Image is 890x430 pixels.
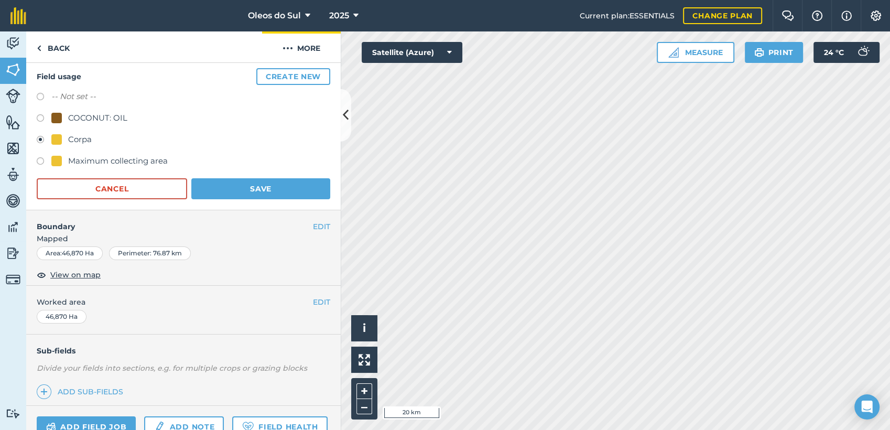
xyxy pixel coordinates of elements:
button: View on map [37,268,101,281]
button: EDIT [313,296,330,308]
img: svg+xml;base64,PD94bWwgdmVyc2lvbj0iMS4wIiBlbmNvZGluZz0idXRmLTgiPz4KPCEtLSBHZW5lcmF0b3I6IEFkb2JlIE... [6,193,20,209]
a: Back [26,31,80,62]
em: Divide your fields into sections, e.g. for multiple crops or grazing blocks [37,363,307,373]
span: Worked area [37,296,330,308]
img: svg+xml;base64,PD94bWwgdmVyc2lvbj0iMS4wIiBlbmNvZGluZz0idXRmLTgiPz4KPCEtLSBHZW5lcmF0b3I6IEFkb2JlIE... [6,408,20,418]
span: Current plan : ESSENTIALS [580,10,675,21]
div: 46,870 Ha [37,310,86,324]
button: Cancel [37,178,187,199]
h4: Field usage [37,68,330,85]
button: More [262,31,341,62]
div: Perimeter : 76.87 km [109,246,191,260]
button: Satellite (Azure) [362,42,462,63]
img: Two speech bubbles overlapping with the left bubble in the forefront [782,10,794,21]
button: i [351,315,377,341]
img: A cog icon [870,10,882,21]
label: -- Not set -- [51,90,96,103]
div: Maximum collecting area [68,155,168,167]
button: EDIT [313,221,330,232]
span: Mapped [26,233,341,244]
span: 24 ° C [824,42,844,63]
button: Measure [657,42,734,63]
img: svg+xml;base64,PHN2ZyB4bWxucz0iaHR0cDovL3d3dy53My5vcmcvMjAwMC9zdmciIHdpZHRoPSI1NiIgaGVpZ2h0PSI2MC... [6,114,20,130]
img: svg+xml;base64,PD94bWwgdmVyc2lvbj0iMS4wIiBlbmNvZGluZz0idXRmLTgiPz4KPCEtLSBHZW5lcmF0b3I6IEFkb2JlIE... [6,219,20,235]
button: Print [745,42,804,63]
h4: Boundary [26,210,313,232]
img: svg+xml;base64,PD94bWwgdmVyc2lvbj0iMS4wIiBlbmNvZGluZz0idXRmLTgiPz4KPCEtLSBHZW5lcmF0b3I6IEFkb2JlIE... [6,167,20,182]
span: i [363,321,366,335]
span: 2025 [329,9,349,22]
img: svg+xml;base64,PD94bWwgdmVyc2lvbj0iMS4wIiBlbmNvZGluZz0idXRmLTgiPz4KPCEtLSBHZW5lcmF0b3I6IEFkb2JlIE... [6,245,20,261]
img: svg+xml;base64,PHN2ZyB4bWxucz0iaHR0cDovL3d3dy53My5vcmcvMjAwMC9zdmciIHdpZHRoPSI1NiIgaGVpZ2h0PSI2MC... [6,62,20,78]
h4: Sub-fields [26,345,341,357]
img: svg+xml;base64,PHN2ZyB4bWxucz0iaHR0cDovL3d3dy53My5vcmcvMjAwMC9zdmciIHdpZHRoPSIxNyIgaGVpZ2h0PSIxNy... [841,9,852,22]
img: svg+xml;base64,PD94bWwgdmVyc2lvbj0iMS4wIiBlbmNvZGluZz0idXRmLTgiPz4KPCEtLSBHZW5lcmF0b3I6IEFkb2JlIE... [6,272,20,287]
img: svg+xml;base64,PD94bWwgdmVyc2lvbj0iMS4wIiBlbmNvZGluZz0idXRmLTgiPz4KPCEtLSBHZW5lcmF0b3I6IEFkb2JlIE... [6,36,20,51]
img: svg+xml;base64,PD94bWwgdmVyc2lvbj0iMS4wIiBlbmNvZGluZz0idXRmLTgiPz4KPCEtLSBHZW5lcmF0b3I6IEFkb2JlIE... [6,89,20,103]
img: svg+xml;base64,PHN2ZyB4bWxucz0iaHR0cDovL3d3dy53My5vcmcvMjAwMC9zdmciIHdpZHRoPSI5IiBoZWlnaHQ9IjI0Ii... [37,42,41,55]
span: Oleos do Sul [248,9,301,22]
a: Change plan [683,7,762,24]
div: Open Intercom Messenger [854,394,880,420]
img: Four arrows, one pointing top left, one top right, one bottom right and the last bottom left [359,354,370,365]
span: View on map [50,269,101,281]
img: svg+xml;base64,PHN2ZyB4bWxucz0iaHR0cDovL3d3dy53My5vcmcvMjAwMC9zdmciIHdpZHRoPSIxNCIgaGVpZ2h0PSIyNC... [40,385,48,398]
div: COCONUT: OIL [68,112,127,124]
img: svg+xml;base64,PD94bWwgdmVyc2lvbj0iMS4wIiBlbmNvZGluZz0idXRmLTgiPz4KPCEtLSBHZW5lcmF0b3I6IEFkb2JlIE... [852,42,873,63]
a: Add sub-fields [37,384,127,399]
button: Create new [256,68,330,85]
button: + [356,383,372,399]
img: svg+xml;base64,PHN2ZyB4bWxucz0iaHR0cDovL3d3dy53My5vcmcvMjAwMC9zdmciIHdpZHRoPSIxOCIgaGVpZ2h0PSIyNC... [37,268,46,281]
img: svg+xml;base64,PHN2ZyB4bWxucz0iaHR0cDovL3d3dy53My5vcmcvMjAwMC9zdmciIHdpZHRoPSIyMCIgaGVpZ2h0PSIyNC... [283,42,293,55]
img: fieldmargin Logo [10,7,26,24]
img: Ruler icon [668,47,679,58]
div: Corpa [68,133,92,146]
button: Save [191,178,330,199]
div: Area : 46,870 Ha [37,246,103,260]
button: – [356,399,372,414]
img: A question mark icon [811,10,823,21]
button: 24 °C [813,42,880,63]
img: svg+xml;base64,PHN2ZyB4bWxucz0iaHR0cDovL3d3dy53My5vcmcvMjAwMC9zdmciIHdpZHRoPSIxOSIgaGVpZ2h0PSIyNC... [754,46,764,59]
img: svg+xml;base64,PHN2ZyB4bWxucz0iaHR0cDovL3d3dy53My5vcmcvMjAwMC9zdmciIHdpZHRoPSI1NiIgaGVpZ2h0PSI2MC... [6,141,20,156]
